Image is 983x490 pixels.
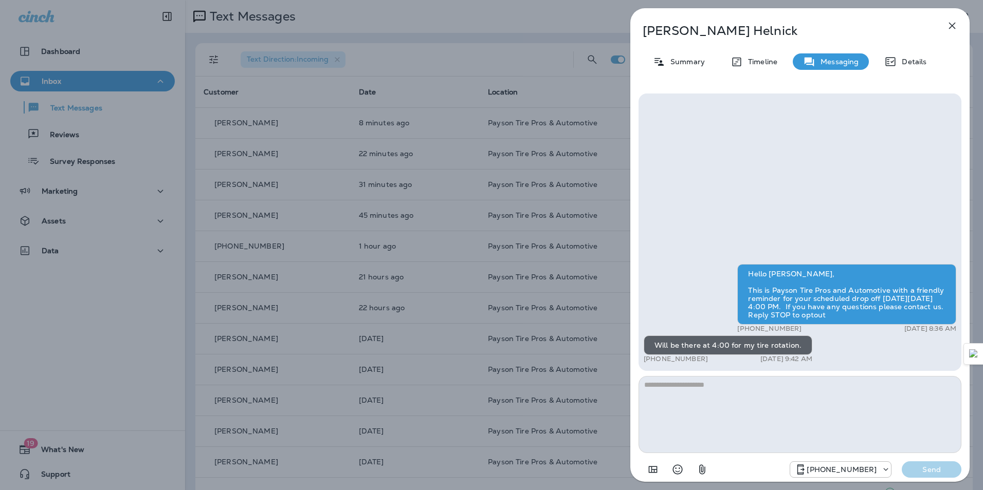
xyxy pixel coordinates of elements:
p: Timeline [743,58,777,66]
p: [DATE] 9:42 AM [760,355,812,363]
p: Summary [665,58,705,66]
p: [PERSON_NAME] Helnick [643,24,923,38]
p: [PHONE_NUMBER] [737,325,802,333]
img: Detect Auto [969,349,978,359]
div: Hello [PERSON_NAME], This is Payson Tire Pros and Automotive with a friendly reminder for your sc... [737,264,956,325]
p: Messaging [815,58,859,66]
p: [PHONE_NUMBER] [644,355,708,363]
div: +1 (928) 260-4498 [790,463,891,476]
button: Select an emoji [667,459,688,480]
div: Will be there at 4:00 for my tire rotation. [644,335,812,355]
p: [DATE] 8:36 AM [904,325,956,333]
button: Add in a premade template [643,459,663,480]
p: Details [897,58,926,66]
p: [PHONE_NUMBER] [807,465,877,474]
